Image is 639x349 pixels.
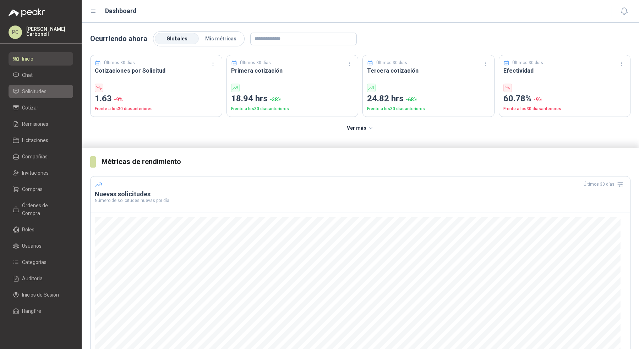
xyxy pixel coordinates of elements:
[205,36,236,41] span: Mis métricas
[9,134,73,147] a: Licitaciones
[22,242,42,250] span: Usuarios
[9,223,73,236] a: Roles
[22,104,38,112] span: Cotizar
[9,85,73,98] a: Solicitudes
[104,60,135,66] p: Últimos 30 días
[95,92,218,106] p: 1.63
[22,307,41,315] span: Hangfire
[22,226,34,233] span: Roles
[95,106,218,112] p: Frente a los 30 días anteriores
[102,156,630,167] h3: Métricas de rendimiento
[166,36,187,41] span: Globales
[240,60,271,66] p: Últimos 30 días
[9,199,73,220] a: Órdenes de Compra
[22,71,33,79] span: Chat
[22,88,47,95] span: Solicitudes
[22,185,43,193] span: Compras
[95,190,626,198] h3: Nuevas solicitudes
[503,66,626,75] h3: Efectividad
[9,26,22,39] div: PC
[9,304,73,318] a: Hangfire
[512,60,543,66] p: Últimos 30 días
[9,117,73,131] a: Remisiones
[22,55,33,63] span: Inicio
[584,179,626,190] div: Últimos 30 días
[503,92,626,106] p: 60.78%
[9,166,73,180] a: Invitaciones
[95,198,626,203] p: Número de solicitudes nuevas por día
[9,288,73,302] a: Inicios de Sesión
[231,106,354,112] p: Frente a los 30 días anteriores
[9,239,73,253] a: Usuarios
[9,101,73,114] a: Cotizar
[376,60,407,66] p: Últimos 30 días
[114,97,123,102] span: -9 %
[367,106,490,112] p: Frente a los 30 días anteriores
[105,6,137,16] h1: Dashboard
[95,66,218,75] h3: Cotizaciones por Solicitud
[22,136,48,144] span: Licitaciones
[9,272,73,285] a: Auditoria
[22,169,49,177] span: Invitaciones
[22,153,48,161] span: Compañías
[9,150,73,163] a: Compañías
[22,120,48,128] span: Remisiones
[503,106,626,112] p: Frente a los 30 días anteriores
[90,33,147,44] p: Ocurriendo ahora
[9,182,73,196] a: Compras
[270,97,282,102] span: -38 %
[22,275,43,282] span: Auditoria
[9,52,73,66] a: Inicio
[22,258,47,266] span: Categorías
[9,9,45,17] img: Logo peakr
[26,27,73,36] p: [PERSON_NAME] Carbonell
[9,255,73,269] a: Categorías
[367,92,490,106] p: 24.82 hrs
[22,202,66,217] span: Órdenes de Compra
[9,68,73,82] a: Chat
[343,121,378,135] button: Ver más
[367,66,490,75] h3: Tercera cotización
[534,97,542,102] span: -9 %
[231,92,354,106] p: 18.94 hrs
[406,97,417,102] span: -68 %
[231,66,354,75] h3: Primera cotización
[22,291,59,299] span: Inicios de Sesión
